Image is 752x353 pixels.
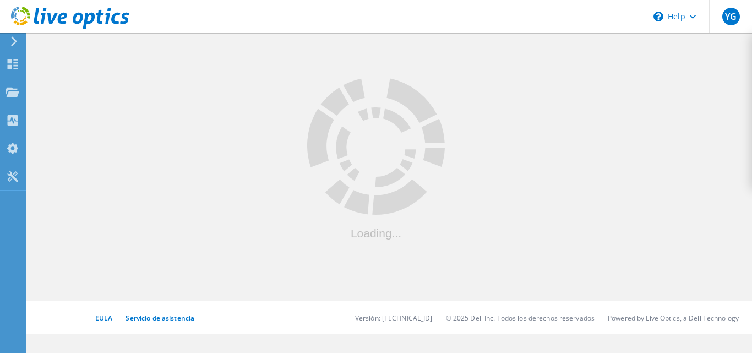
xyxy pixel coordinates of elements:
[355,313,433,323] li: Versión: [TECHNICAL_ID]
[725,12,737,21] span: YG
[608,313,739,323] li: Powered by Live Optics, a Dell Technology
[95,313,112,323] a: EULA
[307,227,445,239] div: Loading...
[653,12,663,21] svg: \n
[126,313,194,323] a: Servicio de asistencia
[11,23,129,31] a: Live Optics Dashboard
[446,313,595,323] li: © 2025 Dell Inc. Todos los derechos reservados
